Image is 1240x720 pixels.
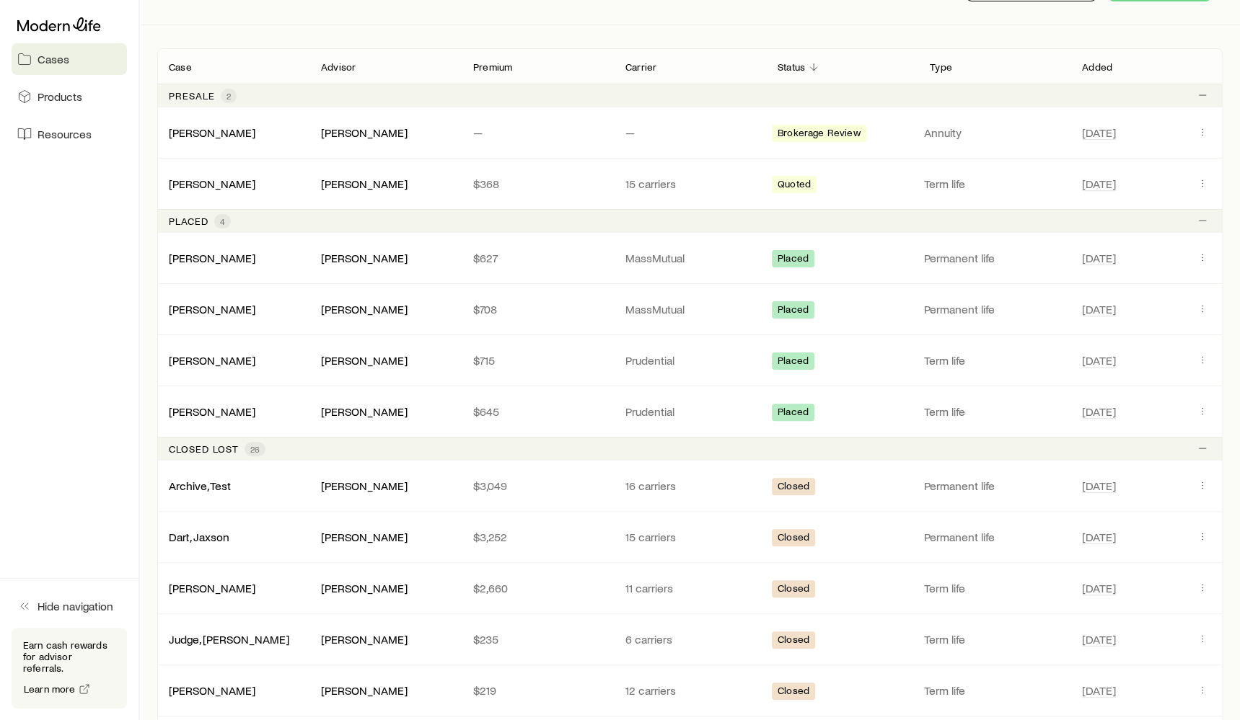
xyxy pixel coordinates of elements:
p: Prudential [625,353,755,368]
div: [PERSON_NAME] [169,404,255,419]
span: [DATE] [1082,353,1116,368]
div: [PERSON_NAME] [321,581,408,596]
span: Closed [778,480,809,495]
a: Dart, Jaxson [169,530,229,543]
p: $368 [473,177,602,191]
span: 4 [220,215,225,227]
p: 11 carriers [625,581,755,595]
span: [DATE] [1082,581,1116,595]
span: Brokerage Review [778,127,861,142]
span: Closed [778,634,809,649]
a: [PERSON_NAME] [169,581,255,595]
p: $235 [473,632,602,646]
p: Term life [924,404,1065,419]
a: [PERSON_NAME] [169,353,255,367]
span: Hide navigation [38,599,113,613]
p: Term life [924,581,1065,595]
p: $627 [473,251,602,265]
div: [PERSON_NAME] [321,530,408,545]
span: Learn more [24,684,76,694]
p: Permanent life [924,302,1065,316]
p: MassMutual [625,251,755,265]
p: $3,252 [473,530,602,544]
a: Resources [12,118,127,150]
span: Cases [38,52,69,66]
span: [DATE] [1082,251,1116,265]
span: Placed [778,303,809,319]
p: Premium [473,61,512,73]
span: Products [38,89,82,104]
p: Annuity [924,125,1065,140]
span: Placed [778,355,809,370]
a: [PERSON_NAME] [169,177,255,190]
a: [PERSON_NAME] [169,125,255,139]
span: Resources [38,127,92,141]
p: 15 carriers [625,530,755,544]
p: $715 [473,353,602,368]
div: [PERSON_NAME] [321,479,408,494]
div: [PERSON_NAME] [321,632,408,647]
div: [PERSON_NAME] [169,125,255,141]
p: 15 carriers [625,177,755,191]
a: Judge, [PERSON_NAME] [169,632,289,646]
a: Products [12,81,127,112]
p: Case [169,61,192,73]
span: Closed [778,685,809,700]
p: Term life [924,683,1065,698]
p: Permanent life [924,530,1065,544]
p: Term life [924,177,1065,191]
div: [PERSON_NAME] [169,353,255,368]
div: [PERSON_NAME] [321,251,408,266]
span: Quoted [778,178,811,193]
span: 26 [250,443,260,455]
p: Earn cash rewards for advisor referrals. [23,639,115,674]
span: [DATE] [1082,683,1116,698]
a: [PERSON_NAME] [169,683,255,697]
p: Term life [924,353,1065,368]
p: — [625,125,755,140]
p: Presale [169,90,215,102]
p: Carrier [625,61,656,73]
p: Added [1082,61,1112,73]
p: Advisor [321,61,356,73]
div: Archive, Test [169,479,231,494]
p: Status [778,61,805,73]
a: Archive, Test [169,479,231,492]
p: $219 [473,683,602,698]
span: [DATE] [1082,632,1116,646]
a: Cases [12,43,127,75]
div: [PERSON_NAME] [321,302,408,317]
span: Placed [778,252,809,267]
div: [PERSON_NAME] [321,404,408,419]
a: [PERSON_NAME] [169,404,255,418]
p: 16 carriers [625,479,755,493]
p: $2,660 [473,581,602,595]
div: [PERSON_NAME] [321,353,408,368]
p: $645 [473,404,602,419]
p: Term life [924,632,1065,646]
div: Judge, [PERSON_NAME] [169,632,289,647]
div: [PERSON_NAME] [169,177,255,192]
a: [PERSON_NAME] [169,251,255,265]
span: Closed [778,531,809,546]
div: [PERSON_NAME] [321,683,408,698]
span: [DATE] [1082,177,1116,191]
span: Placed [778,406,809,421]
span: 2 [227,90,231,102]
button: Hide navigation [12,590,127,622]
div: [PERSON_NAME] [321,125,408,141]
span: [DATE] [1082,530,1116,544]
p: MassMutual [625,302,755,316]
span: Closed [778,582,809,597]
p: Permanent life [924,479,1065,493]
p: — [473,125,602,140]
p: 12 carriers [625,683,755,698]
p: $708 [473,302,602,316]
p: Permanent life [924,251,1065,265]
p: $3,049 [473,479,602,493]
span: [DATE] [1082,125,1116,140]
div: [PERSON_NAME] [169,251,255,266]
span: [DATE] [1082,479,1116,493]
div: [PERSON_NAME] [169,581,255,596]
div: [PERSON_NAME] [169,302,255,317]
